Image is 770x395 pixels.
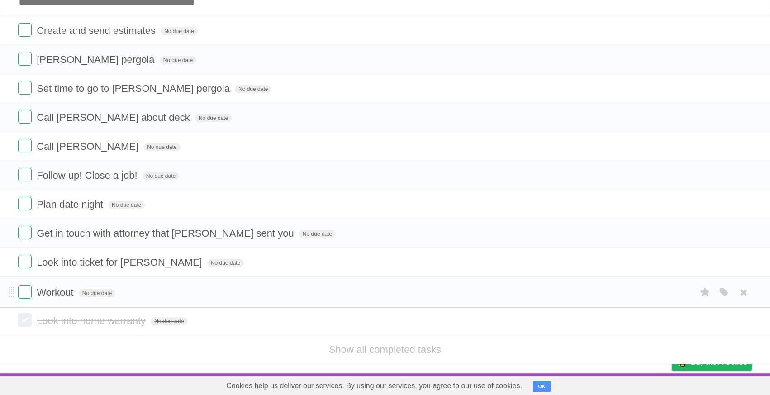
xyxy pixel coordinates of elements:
[18,110,32,124] label: Done
[18,52,32,66] label: Done
[18,197,32,210] label: Done
[18,168,32,181] label: Done
[108,201,145,209] span: No due date
[629,376,649,393] a: Terms
[143,143,180,151] span: No due date
[235,85,271,93] span: No due date
[697,285,714,300] label: Star task
[217,377,531,395] span: Cookies help us deliver our services. By using our services, you agree to our use of cookies.
[37,228,296,239] span: Get in touch with attorney that [PERSON_NAME] sent you
[151,317,187,325] span: No due date
[533,381,551,392] button: OK
[329,344,441,355] a: Show all completed tasks
[37,199,105,210] span: Plan date night
[79,289,115,297] span: No due date
[18,255,32,268] label: Done
[37,257,204,268] span: Look into ticket for [PERSON_NAME]
[299,230,336,238] span: No due date
[18,285,32,299] label: Done
[37,54,157,65] span: [PERSON_NAME] pergola
[18,226,32,239] label: Done
[37,315,148,326] span: Look into home warranty
[695,376,752,393] a: Suggest a feature
[195,114,232,122] span: No due date
[37,112,192,123] span: Call [PERSON_NAME] about deck
[660,376,684,393] a: Privacy
[18,23,32,37] label: Done
[143,172,179,180] span: No due date
[37,287,76,298] span: Workout
[37,170,140,181] span: Follow up! Close a job!
[160,56,196,64] span: No due date
[161,27,197,35] span: No due date
[581,376,618,393] a: Developers
[37,141,141,152] span: Call [PERSON_NAME]
[207,259,244,267] span: No due date
[691,354,747,370] span: Buy me a coffee
[18,139,32,152] label: Done
[18,81,32,95] label: Done
[18,313,32,327] label: Done
[37,25,158,36] span: Create and send estimates
[37,83,232,94] span: Set time to go to [PERSON_NAME] pergola
[551,376,570,393] a: About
